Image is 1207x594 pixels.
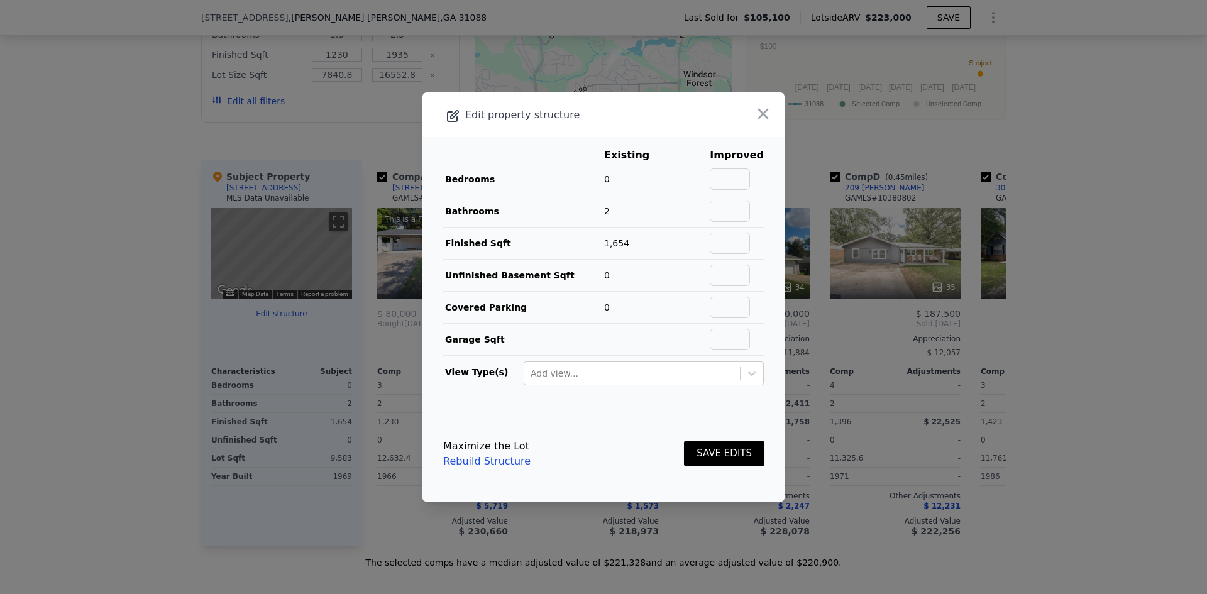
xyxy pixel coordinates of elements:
td: Unfinished Basement Sqft [443,260,603,292]
td: Garage Sqft [443,324,603,356]
th: Existing [603,147,669,163]
td: Finished Sqft [443,228,603,260]
td: Covered Parking [443,292,603,324]
span: 0 [604,270,610,280]
span: 2 [604,206,610,216]
td: View Type(s) [443,356,523,386]
td: Bedrooms [443,163,603,195]
span: 1,654 [604,238,629,248]
th: Improved [709,147,764,163]
span: 0 [604,174,610,184]
a: Rebuild Structure [443,454,531,469]
div: Maximize the Lot [443,439,531,454]
div: Edit property structure [422,106,712,124]
button: SAVE EDITS [684,441,764,466]
span: 0 [604,302,610,312]
td: Bathrooms [443,195,603,228]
